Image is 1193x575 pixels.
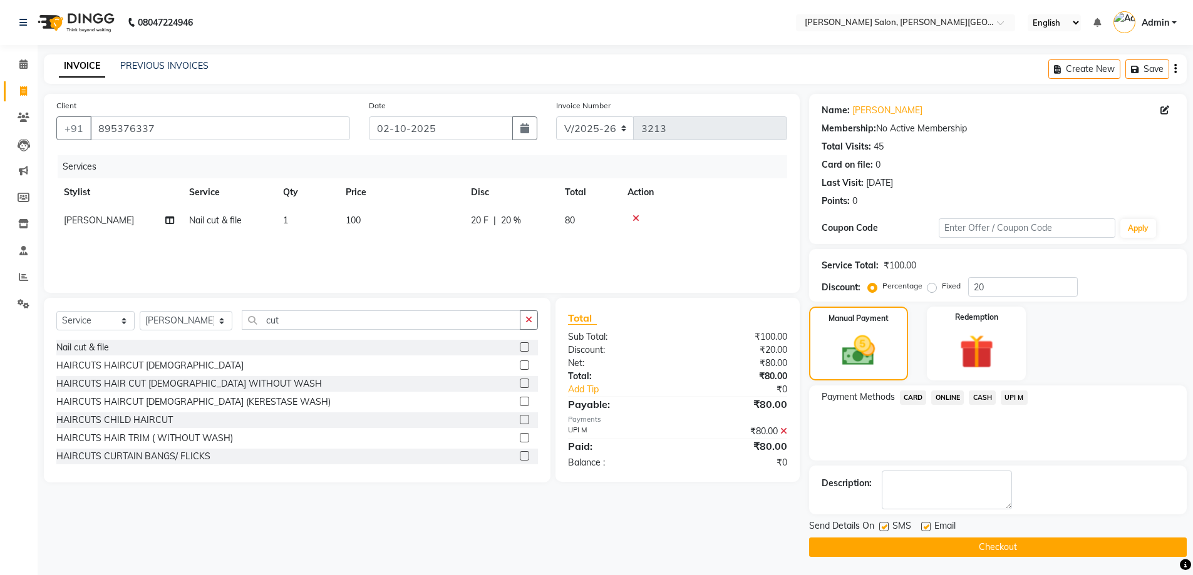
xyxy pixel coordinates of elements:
th: Stylist [56,178,182,206]
span: 20 % [501,214,521,227]
input: Search by Name/Mobile/Email/Code [90,116,350,140]
div: Name: [822,104,850,117]
input: Search or Scan [242,310,520,330]
span: 20 F [471,214,488,227]
div: UPI M [559,425,678,438]
img: Admin [1113,11,1135,33]
div: ₹100.00 [884,259,916,272]
div: Membership: [822,122,876,135]
label: Fixed [942,280,961,292]
div: ₹80.00 [678,439,797,454]
span: Total [568,312,597,325]
div: ₹0 [678,456,797,469]
a: PREVIOUS INVOICES [120,60,209,71]
div: HAIRCUTS CURTAIN BANGS/ FLICKS [56,450,210,463]
a: Add Tip [559,383,697,396]
label: Invoice Number [556,100,611,111]
div: Last Visit: [822,176,864,190]
div: ₹80.00 [678,397,797,412]
img: _gift.svg [949,330,1004,373]
span: [PERSON_NAME] [64,215,134,226]
div: Balance : [559,456,678,469]
button: Save [1125,59,1169,79]
div: HAIRCUTS HAIRCUT [DEMOGRAPHIC_DATA] [56,359,244,372]
span: 80 [565,215,575,226]
th: Action [620,178,787,206]
div: Points: [822,195,850,208]
div: Discount: [559,343,678,357]
div: ₹80.00 [678,425,797,438]
div: Discount: [822,281,860,294]
div: Description: [822,477,872,490]
span: Payment Methods [822,390,895,404]
span: 100 [346,215,361,226]
span: | [493,214,496,227]
img: _cash.svg [832,332,886,370]
span: 1 [283,215,288,226]
span: Email [934,519,956,535]
span: ONLINE [931,390,964,405]
div: Sub Total: [559,330,678,343]
div: HAIRCUTS HAIR TRIM ( WITHOUT WASH) [56,432,233,445]
img: logo [32,5,118,40]
span: CASH [969,390,996,405]
th: Price [338,178,463,206]
div: Service Total: [822,259,879,272]
button: Apply [1120,219,1156,238]
div: Services [58,155,797,178]
label: Client [56,100,76,111]
div: Nail cut & file [56,341,109,354]
div: Coupon Code [822,221,939,235]
div: ₹20.00 [678,343,797,357]
div: Paid: [559,439,678,454]
input: Enter Offer / Coupon Code [939,218,1115,238]
b: 08047224946 [138,5,193,40]
button: Create New [1048,59,1120,79]
div: 45 [874,140,884,153]
div: Payable: [559,397,678,412]
label: Date [369,100,386,111]
div: No Active Membership [822,122,1174,135]
button: +91 [56,116,91,140]
span: Send Details On [809,519,874,535]
div: ₹80.00 [678,370,797,383]
div: ₹80.00 [678,357,797,370]
div: 0 [875,158,881,171]
div: Total Visits: [822,140,871,153]
div: HAIRCUTS HAIR CUT [DEMOGRAPHIC_DATA] WITHOUT WASH [56,377,322,390]
span: Nail cut & file [189,215,242,226]
div: 0 [852,195,857,208]
div: ₹100.00 [678,330,797,343]
th: Disc [463,178,557,206]
a: [PERSON_NAME] [852,104,922,117]
div: HAIRCUTS HAIRCUT [DEMOGRAPHIC_DATA] (KERESTASE WASH) [56,395,331,409]
span: UPI M [1001,390,1028,405]
th: Service [182,178,276,206]
label: Manual Payment [829,313,889,324]
span: Admin [1142,16,1169,29]
label: Redemption [955,312,998,323]
span: SMS [892,519,911,535]
div: Card on file: [822,158,873,171]
th: Qty [276,178,338,206]
div: [DATE] [866,176,893,190]
div: Total: [559,370,678,383]
div: ₹0 [698,383,797,396]
div: Payments [568,414,787,425]
div: Net: [559,357,678,370]
div: HAIRCUTS CHILD HAIRCUT [56,414,173,427]
button: Checkout [809,537,1187,557]
a: INVOICE [59,55,105,78]
span: CARD [900,390,927,405]
th: Total [557,178,620,206]
label: Percentage [882,280,922,292]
